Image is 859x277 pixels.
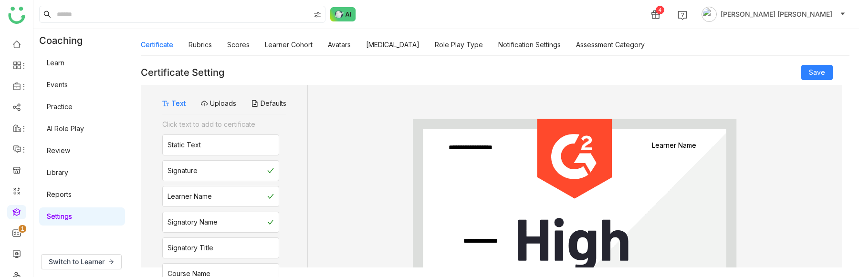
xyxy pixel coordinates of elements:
button: Switch to Learner [41,254,122,269]
a: Certificate [141,41,173,49]
img: avatar [702,7,717,22]
p: 1 [21,224,24,234]
div: Signature [168,165,198,176]
a: Notification Settings [498,41,561,49]
div: Coaching [33,29,97,52]
button: Save [801,65,833,80]
nz-badge-sup: 1 [19,225,26,233]
a: Events [47,81,68,89]
a: Avatars [328,41,351,49]
a: Reports [47,190,72,198]
button: Uploads [201,98,236,109]
a: Review [47,146,70,154]
gtmb-token-detail: Learner Name [628,141,720,149]
a: Learn [47,59,64,67]
div: Static Text [168,140,201,150]
a: Library [47,168,68,176]
button: Defaults [251,98,286,109]
div: Signatory Title [168,243,213,253]
button: Text [162,98,186,109]
div: Learner Name [168,191,212,202]
div: Certificate Setting [141,67,224,78]
span: Switch to Learner [49,256,105,267]
div: 4 [656,6,664,14]
span: Save [809,67,825,78]
img: help.svg [678,10,687,20]
span: [PERSON_NAME] [PERSON_NAME] [721,9,832,20]
div: Click text to add to certificate [162,119,279,130]
a: AI Role Play [47,124,84,133]
div: Signatory Name [168,217,218,227]
a: Rubrics [189,41,212,49]
a: Settings [47,212,72,220]
a: Practice [47,103,73,111]
a: Role Play Type [435,41,483,49]
a: [MEDICAL_DATA] [366,41,419,49]
img: logo [8,7,25,24]
a: Scores [227,41,250,49]
a: Assessment Category [576,41,645,49]
img: ask-buddy-normal.svg [330,7,356,21]
img: search-type.svg [314,11,321,19]
button: [PERSON_NAME] [PERSON_NAME] [700,7,848,22]
a: Learner Cohort [265,41,313,49]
